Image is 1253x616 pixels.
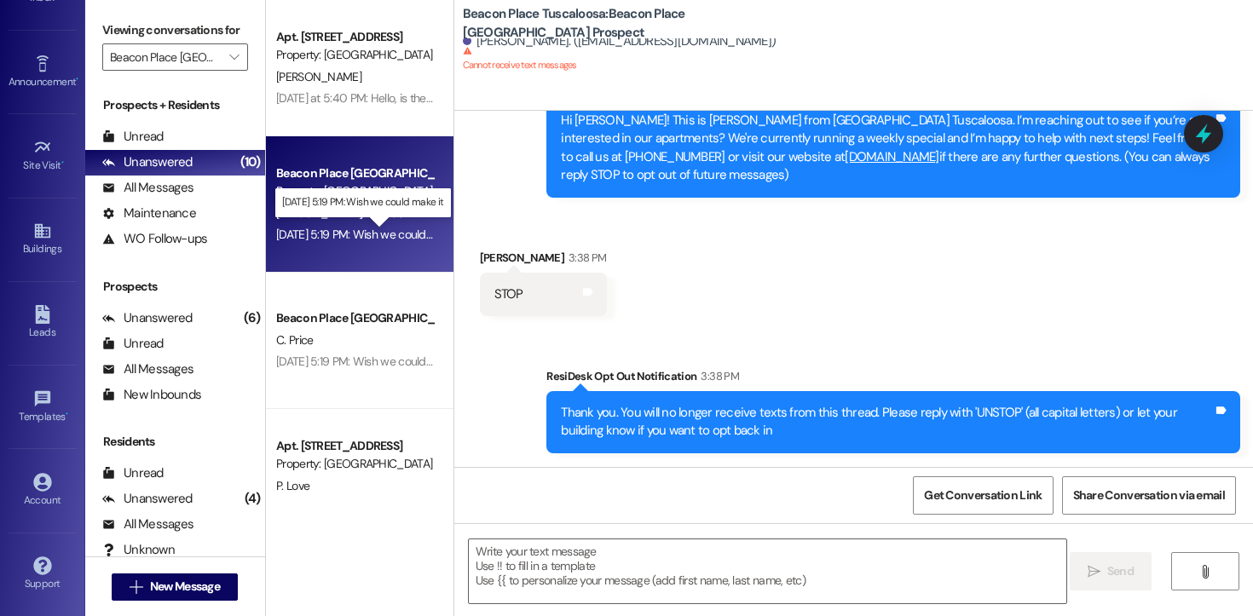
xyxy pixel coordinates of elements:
span: [PERSON_NAME] [276,69,361,84]
div: Unanswered [102,153,193,171]
span: Share Conversation via email [1073,486,1225,504]
div: All Messages [102,179,193,197]
span: • [66,408,68,420]
div: [DATE] at 5:40 PM: Hello, is there an emergency number that I can contact? [276,90,648,106]
button: Send [1070,552,1152,590]
p: [DATE] 5:19 PM: Wish we could make it [282,195,444,210]
a: [DOMAIN_NAME] [845,148,938,165]
i:  [1088,565,1100,579]
a: Buildings [9,216,77,262]
i:  [229,50,239,64]
a: Account [9,468,77,514]
button: New Message [112,573,238,601]
div: 3:38 PM [696,367,738,385]
div: Unanswered [102,490,193,508]
div: Unread [102,335,164,353]
div: Maintenance [102,204,196,222]
div: Hi [PERSON_NAME]! This is [PERSON_NAME] from [GEOGRAPHIC_DATA] Tuscaloosa. I’m reaching out to se... [561,112,1213,185]
div: All Messages [102,360,193,378]
div: Unread [102,464,164,482]
div: (4) [240,486,265,512]
div: (6) [240,305,265,331]
div: Prospects [85,278,265,296]
div: Beacon Place [GEOGRAPHIC_DATA] Prospect [276,164,434,182]
div: [PERSON_NAME] [480,249,607,273]
a: Leads [9,300,77,346]
label: Viewing conversations for [102,17,248,43]
div: Apt. [STREET_ADDRESS] [276,437,434,455]
div: [DATE] 5:19 PM: Wish we could make it [276,354,464,369]
i:  [1198,565,1211,579]
div: STOP [494,285,523,303]
a: Templates • [9,384,77,430]
span: Get Conversation Link [924,486,1042,504]
div: WO Follow-ups [102,230,207,248]
div: Residents [85,433,265,451]
div: New Inbounds [102,386,201,404]
div: Unanswered [102,309,193,327]
div: Property: [GEOGRAPHIC_DATA] [GEOGRAPHIC_DATA] [276,455,434,473]
div: All Messages [102,515,193,533]
span: • [61,157,64,169]
div: Unknown [102,541,175,559]
button: Share Conversation via email [1062,476,1236,515]
span: New Message [150,578,220,596]
span: • [76,73,78,85]
span: C. Price [366,205,402,221]
div: ResiDesk Opt Out Notification [546,367,1240,391]
div: Property: [GEOGRAPHIC_DATA] [GEOGRAPHIC_DATA] [276,46,434,64]
div: Unread [102,128,164,146]
div: Thank you. You will no longer receive texts from this thread. Please reply with 'UNSTOP' (all cap... [561,404,1213,440]
button: Get Conversation Link [913,476,1053,515]
div: [PERSON_NAME]. ([EMAIL_ADDRESS][DOMAIN_NAME]) [463,32,777,50]
span: Send [1107,562,1134,580]
div: Property: [GEOGRAPHIC_DATA] [GEOGRAPHIC_DATA] [276,182,434,200]
div: (10) [236,149,265,176]
input: All communities [110,43,221,71]
b: Beacon Place Tuscaloosa: Beacon Place [GEOGRAPHIC_DATA] Prospect [463,5,804,42]
div: [DATE] 5:19 PM: Wish we could make it [276,227,464,242]
div: Prospects + Residents [85,96,265,114]
span: C. Price [276,332,313,348]
span: P. Love [276,478,309,493]
a: Support [9,551,77,597]
sup: Cannot receive text messages [463,46,577,71]
i:  [130,580,142,594]
div: Beacon Place [GEOGRAPHIC_DATA] Prospect [276,309,434,327]
div: 3:38 PM [564,249,606,267]
a: Site Visit • [9,133,77,179]
span: [PERSON_NAME] [276,205,367,221]
div: Apt. [STREET_ADDRESS] [276,28,434,46]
